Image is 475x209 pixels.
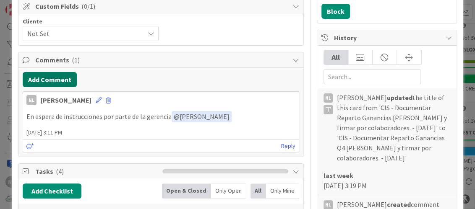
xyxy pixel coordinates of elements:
span: @ [174,112,180,121]
span: Not Set [27,28,140,39]
span: ( 4 ) [56,167,64,175]
div: Only Open [211,183,246,199]
button: Add Checklist [23,183,81,199]
p: En espera de instrucciones por parte de la gerencia [26,111,295,122]
span: Custom Fields [35,1,288,11]
div: All [251,183,266,199]
div: All [324,50,348,65]
span: ( 1 ) [72,56,80,64]
div: NL [26,95,37,105]
input: Search... [324,69,421,84]
span: [PERSON_NAME] the title of this card from 'CIS - Documentar Reparto Ganancias [PERSON_NAME] y fir... [337,93,450,163]
div: Open & Closed [162,183,211,199]
button: Block [321,4,350,19]
span: History [334,33,441,43]
span: ( 0/1 ) [81,2,95,10]
span: Tasks [35,166,158,176]
div: [PERSON_NAME] [41,95,91,105]
a: Reply [281,141,295,151]
b: created [387,200,411,209]
div: [DATE] 3:19 PM [324,170,450,191]
button: Add Comment [23,72,77,87]
span: [DATE] 3:11 PM [23,128,298,137]
div: NL [324,93,333,103]
div: Only Mine [266,183,299,199]
b: last week [324,171,353,180]
span: Comments [35,55,288,65]
b: updated [387,93,412,102]
div: Cliente [23,18,159,24]
span: [PERSON_NAME] [174,112,230,121]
